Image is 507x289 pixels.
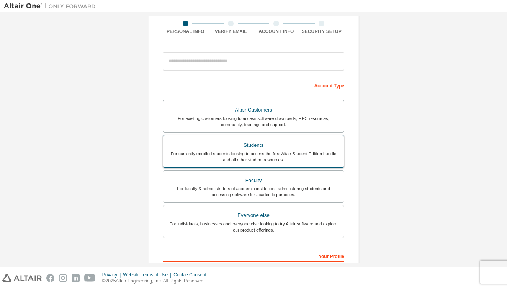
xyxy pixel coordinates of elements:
[168,186,339,198] div: For faculty & administrators of academic institutions administering students and accessing softwa...
[59,274,67,282] img: instagram.svg
[2,274,42,282] img: altair_logo.svg
[168,105,339,115] div: Altair Customers
[4,2,100,10] img: Altair One
[168,175,339,186] div: Faculty
[163,250,344,262] div: Your Profile
[168,221,339,233] div: For individuals, businesses and everyone else looking to try Altair software and explore our prod...
[163,79,344,91] div: Account Type
[46,274,54,282] img: facebook.svg
[299,28,345,34] div: Security Setup
[84,274,95,282] img: youtube.svg
[168,210,339,221] div: Everyone else
[168,140,339,151] div: Students
[123,272,173,278] div: Website Terms of Use
[253,28,299,34] div: Account Info
[102,278,211,284] p: © 2025 Altair Engineering, Inc. All Rights Reserved.
[208,28,254,34] div: Verify Email
[72,274,80,282] img: linkedin.svg
[102,272,123,278] div: Privacy
[173,272,211,278] div: Cookie Consent
[168,151,339,163] div: For currently enrolled students looking to access the free Altair Student Edition bundle and all ...
[168,115,339,128] div: For existing customers looking to access software downloads, HPC resources, community, trainings ...
[163,28,208,34] div: Personal Info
